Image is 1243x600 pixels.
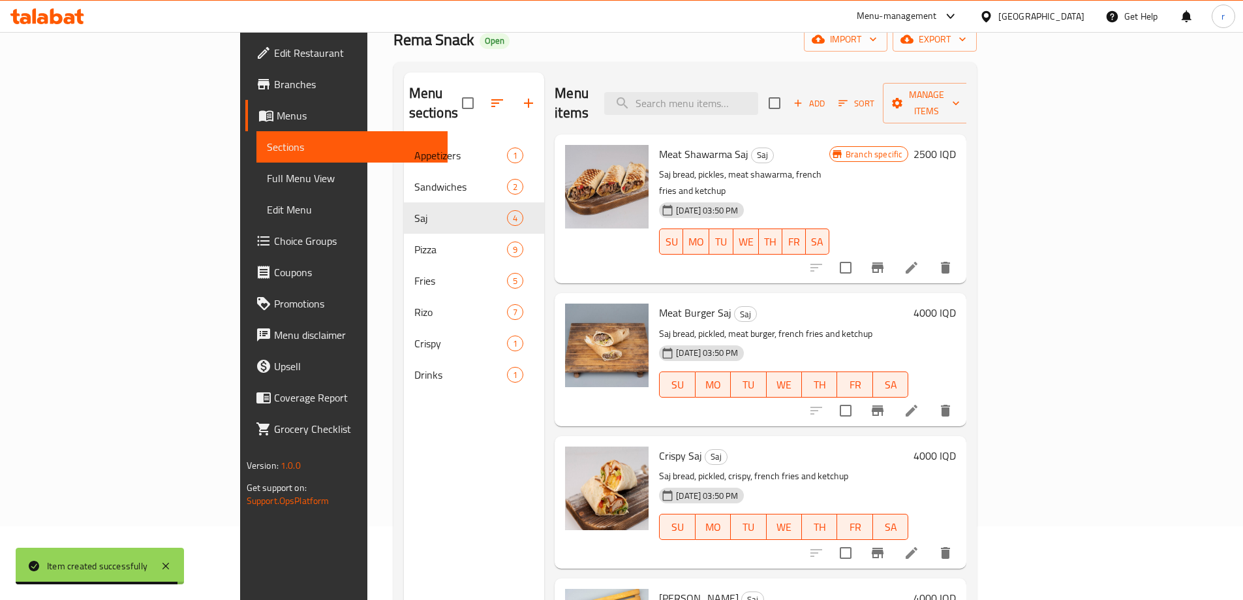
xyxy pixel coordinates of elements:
[404,234,545,265] div: Pizza9
[507,273,523,289] div: items
[857,8,937,24] div: Menu-management
[507,179,523,195] div: items
[759,229,782,255] button: TH
[508,181,523,193] span: 2
[565,447,649,530] img: Crispy Saj
[903,31,966,48] span: export
[277,108,437,123] span: Menus
[904,545,919,561] a: Edit menu item
[767,514,802,540] button: WE
[830,93,883,114] span: Sort items
[47,559,147,573] div: Item created successfully
[659,514,695,540] button: SU
[665,232,678,251] span: SU
[736,375,761,394] span: TU
[1221,9,1225,24] span: r
[873,514,908,540] button: SA
[508,212,523,225] span: 4
[761,89,788,117] span: Select section
[807,375,832,394] span: TH
[245,319,448,351] a: Menu disclaimer
[842,375,867,394] span: FR
[404,296,545,328] div: Rizo7
[245,413,448,445] a: Grocery Checklist
[513,87,544,119] button: Add section
[274,233,437,249] span: Choice Groups
[688,232,704,251] span: MO
[802,371,837,398] button: TH
[659,144,748,164] span: Meat Shawarma Saj
[705,449,728,465] div: Saj
[565,304,649,387] img: Meat Burger Saj
[404,202,545,234] div: Saj4
[508,338,523,350] span: 1
[404,134,545,396] nav: Menu sections
[247,479,307,496] span: Get support on:
[913,304,956,322] h6: 4000 IQD
[814,31,877,48] span: import
[883,83,970,123] button: Manage items
[772,375,797,394] span: WE
[267,170,437,186] span: Full Menu View
[734,306,757,322] div: Saj
[507,336,523,351] div: items
[245,225,448,257] a: Choice Groups
[267,139,437,155] span: Sections
[659,468,908,484] p: Saj bread, pickled, crispy, french fries and ketchup
[245,382,448,413] a: Coverage Report
[508,369,523,381] span: 1
[274,358,437,374] span: Upsell
[480,33,510,49] div: Open
[930,537,961,569] button: delete
[508,306,523,319] span: 7
[508,275,523,287] span: 5
[751,148,774,163] div: Saj
[480,35,510,46] span: Open
[782,229,806,255] button: FR
[862,252,893,283] button: Branch-specific-item
[404,171,545,202] div: Sandwiches2
[696,371,731,398] button: MO
[274,327,437,343] span: Menu disclaimer
[245,288,448,319] a: Promotions
[414,336,508,351] div: Crispy
[659,303,731,323] span: Meat Burger Saj
[802,514,837,540] button: TH
[659,446,702,466] span: Crispy Saj
[764,232,777,251] span: TH
[930,252,961,283] button: delete
[696,514,731,540] button: MO
[414,304,508,320] span: Rizo
[998,9,1084,24] div: [GEOGRAPHIC_DATA]
[267,202,437,217] span: Edit Menu
[904,403,919,418] a: Edit menu item
[404,265,545,296] div: Fries5
[733,229,759,255] button: WE
[245,351,448,382] a: Upsell
[555,84,589,123] h2: Menu items
[414,242,508,257] span: Pizza
[788,232,801,251] span: FR
[507,210,523,226] div: items
[878,375,903,394] span: SA
[811,232,824,251] span: SA
[862,395,893,426] button: Branch-specific-item
[659,326,908,342] p: Saj bread, pickled, meat burger, french fries and ketchup
[837,371,872,398] button: FR
[735,307,756,322] span: Saj
[736,518,761,537] span: TU
[256,163,448,194] a: Full Menu View
[893,87,960,119] span: Manage items
[454,89,482,117] span: Select all sections
[247,457,279,474] span: Version:
[274,76,437,92] span: Branches
[873,371,908,398] button: SA
[731,514,766,540] button: TU
[404,328,545,359] div: Crispy1
[414,179,508,195] span: Sandwiches
[767,371,802,398] button: WE
[507,367,523,383] div: items
[791,96,827,111] span: Add
[701,518,726,537] span: MO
